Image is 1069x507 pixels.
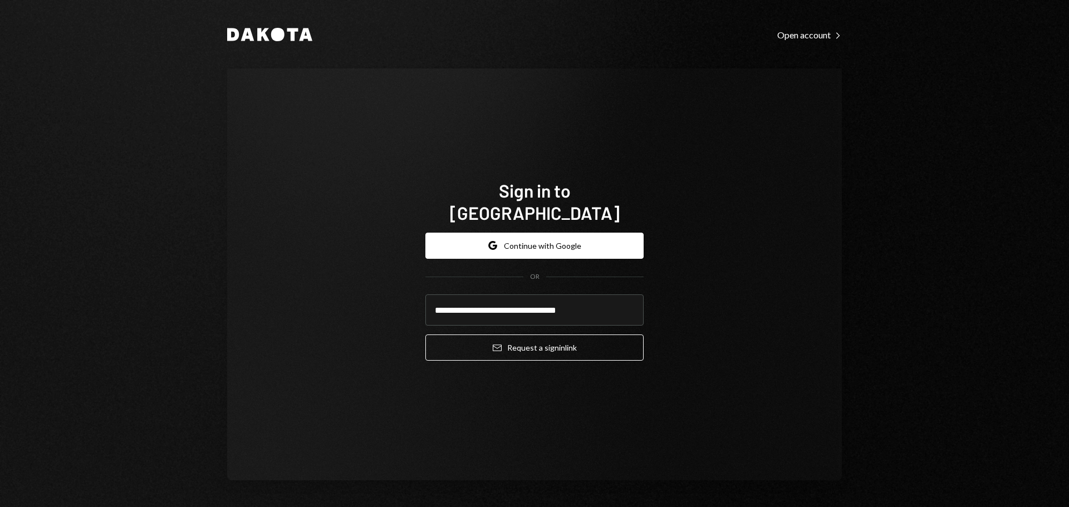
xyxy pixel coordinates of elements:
button: Request a signinlink [425,334,644,361]
div: OR [530,272,540,282]
h1: Sign in to [GEOGRAPHIC_DATA] [425,179,644,224]
button: Continue with Google [425,233,644,259]
div: Open account [777,29,842,41]
a: Open account [777,28,842,41]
